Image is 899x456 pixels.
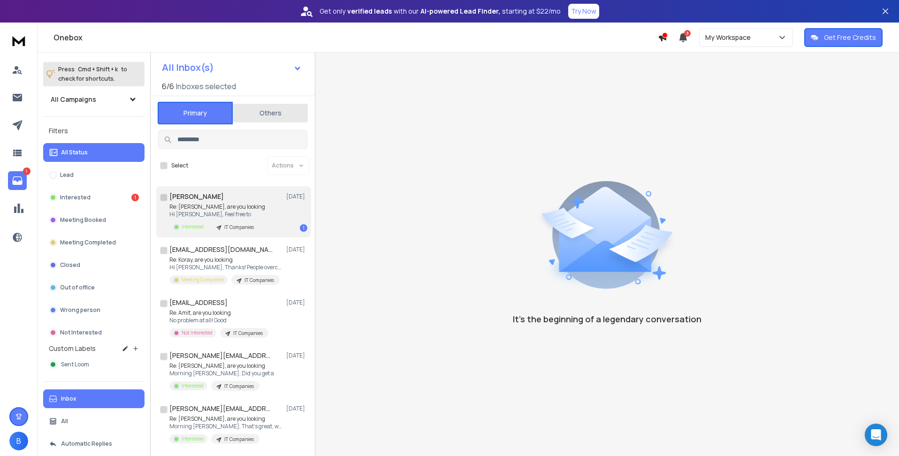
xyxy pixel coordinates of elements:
p: Out of office [60,284,95,291]
p: Meeting Booked [60,216,106,224]
button: Sent Loom [43,355,145,374]
p: [DATE] [286,246,307,253]
p: Re: Koray, are you looking [169,256,282,264]
div: Open Intercom Messenger [865,424,887,446]
button: All Campaigns [43,90,145,109]
button: Lead [43,166,145,184]
button: Wrong person [43,301,145,319]
h3: Inboxes selected [176,81,236,92]
p: IT Companies [224,383,254,390]
p: Interested [182,223,204,230]
p: [DATE] [286,193,307,200]
button: Not Interested [43,323,145,342]
p: Get Free Credits [824,33,876,42]
p: IT Companies [224,224,254,231]
span: 3 [684,30,691,37]
button: Primary [158,102,233,124]
button: Inbox [43,389,145,408]
p: [DATE] [286,299,307,306]
h1: [EMAIL_ADDRESS][DOMAIN_NAME] [169,245,273,254]
h3: Custom Labels [49,344,96,353]
p: Re: Amit, are you looking [169,309,268,317]
h1: Onebox [53,32,658,43]
strong: AI-powered Lead Finder, [420,7,500,16]
p: Hi [PERSON_NAME], Thanks! People overcomplicate emails [169,264,282,271]
p: Not Interested [182,329,213,336]
h1: [PERSON_NAME] [169,192,224,201]
button: Others [233,103,308,123]
p: Re: [PERSON_NAME], are you looking [169,362,274,370]
p: Interested [60,194,91,201]
label: Select [171,162,188,169]
p: All [61,418,68,425]
h1: [PERSON_NAME][EMAIL_ADDRESS][DOMAIN_NAME] [169,404,273,413]
p: 1 [23,167,30,175]
h1: All Campaigns [51,95,96,104]
p: Interested [182,382,204,389]
p: Closed [60,261,80,269]
button: Meeting Completed [43,233,145,252]
p: Inbox [61,395,76,403]
p: Automatic Replies [61,440,112,448]
p: Hi [PERSON_NAME], Feel free to [169,211,265,218]
p: Re: [PERSON_NAME], are you looking [169,415,282,423]
p: Interested [182,435,204,442]
button: Automatic Replies [43,434,145,453]
p: IT Companies [224,436,254,443]
p: Morning [PERSON_NAME], Did you get a [169,370,274,377]
button: B [9,432,28,450]
p: IT Companies [233,330,263,337]
button: All Inbox(s) [154,58,309,77]
h1: [EMAIL_ADDRESS] [169,298,228,307]
p: [DATE] [286,352,307,359]
button: Try Now [568,4,599,19]
p: Get only with our starting at $22/mo [320,7,561,16]
a: 1 [8,171,27,190]
button: Interested1 [43,188,145,207]
h1: [PERSON_NAME][EMAIL_ADDRESS][DOMAIN_NAME] [169,351,273,360]
button: Meeting Booked [43,211,145,229]
span: Sent Loom [61,361,89,368]
p: IT Companies [244,277,274,284]
p: Press to check for shortcuts. [58,65,127,84]
p: Wrong person [60,306,100,314]
span: 6 / 6 [162,81,174,92]
p: Lead [60,171,74,179]
h1: All Inbox(s) [162,63,214,72]
strong: verified leads [347,7,392,16]
p: My Workspace [705,33,754,42]
button: All Status [43,143,145,162]
button: Get Free Credits [804,28,883,47]
p: [DATE] [286,405,307,412]
p: Re: [PERSON_NAME], are you looking [169,203,265,211]
p: It’s the beginning of a legendary conversation [513,312,701,326]
button: Out of office [43,278,145,297]
p: Try Now [571,7,596,16]
button: All [43,412,145,431]
div: 1 [131,194,139,201]
p: Morning [PERSON_NAME], That's great, we follow [169,423,282,430]
p: No problem at all! Good [169,317,268,324]
p: Meeting Completed [60,239,116,246]
h3: Filters [43,124,145,137]
p: All Status [61,149,88,156]
span: Cmd + Shift + k [76,64,119,75]
img: logo [9,32,28,49]
p: Meeting Completed [182,276,224,283]
button: Closed [43,256,145,274]
p: Not Interested [60,329,102,336]
div: 1 [300,224,307,232]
